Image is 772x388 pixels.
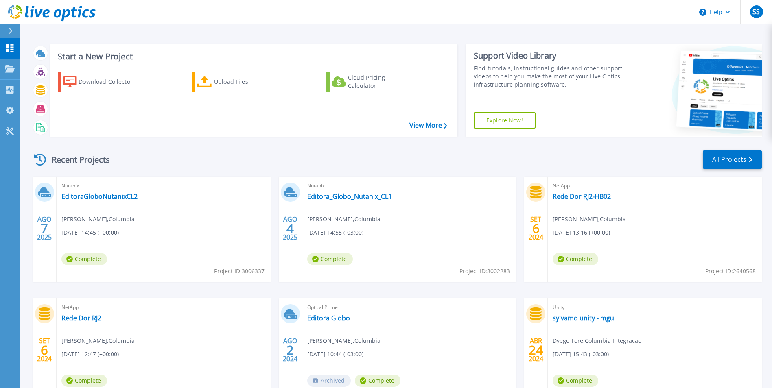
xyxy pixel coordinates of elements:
[553,375,598,387] span: Complete
[307,181,512,190] span: Nutanix
[705,267,756,276] span: Project ID: 2640568
[307,192,392,201] a: Editora_Globo_Nutanix_CL1
[553,253,598,265] span: Complete
[703,150,762,169] a: All Projects
[307,215,381,224] span: [PERSON_NAME] , Columbia
[61,253,107,265] span: Complete
[41,347,48,353] span: 6
[553,181,757,190] span: NetApp
[282,335,298,365] div: AGO 2024
[214,74,279,90] div: Upload Files
[752,9,760,15] span: SS
[553,192,611,201] a: Rede Dor RJ2-HB02
[348,74,413,90] div: Cloud Pricing Calculator
[61,336,135,345] span: [PERSON_NAME] , Columbia
[286,225,294,232] span: 4
[61,303,266,312] span: NetApp
[355,375,400,387] span: Complete
[307,314,350,322] a: Editora Globo
[307,350,363,359] span: [DATE] 10:44 (-03:00)
[286,347,294,353] span: 2
[31,150,121,170] div: Recent Projects
[307,336,381,345] span: [PERSON_NAME] , Columbia
[61,375,107,387] span: Complete
[307,375,351,387] span: Archived
[326,72,417,92] a: Cloud Pricing Calculator
[474,64,625,89] div: Find tutorials, instructional guides and other support videos to help you make the most of your L...
[37,335,52,365] div: SET 2024
[553,350,609,359] span: [DATE] 15:43 (-03:00)
[214,267,265,276] span: Project ID: 3006337
[61,314,101,322] a: Rede Dor RJ2
[529,347,543,353] span: 24
[61,228,119,237] span: [DATE] 14:45 (+00:00)
[553,303,757,312] span: Unity
[528,214,544,243] div: SET 2024
[307,253,353,265] span: Complete
[282,214,298,243] div: AGO 2025
[528,335,544,365] div: ABR 2024
[474,50,625,61] div: Support Video Library
[61,350,119,359] span: [DATE] 12:47 (+00:00)
[307,303,512,312] span: Optical Prime
[553,314,614,322] a: sylvamo unity - mgu
[41,225,48,232] span: 7
[79,74,144,90] div: Download Collector
[532,225,540,232] span: 6
[61,215,135,224] span: [PERSON_NAME] , Columbia
[37,214,52,243] div: AGO 2025
[307,228,363,237] span: [DATE] 14:55 (-03:00)
[474,112,536,129] a: Explore Now!
[58,52,447,61] h3: Start a New Project
[409,122,447,129] a: View More
[192,72,282,92] a: Upload Files
[553,228,610,237] span: [DATE] 13:16 (+00:00)
[553,215,626,224] span: [PERSON_NAME] , Columbia
[58,72,149,92] a: Download Collector
[61,192,138,201] a: EditoraGloboNutanixCL2
[553,336,641,345] span: Dyego Tore , Columbia Integracao
[61,181,266,190] span: Nutanix
[459,267,510,276] span: Project ID: 3002283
